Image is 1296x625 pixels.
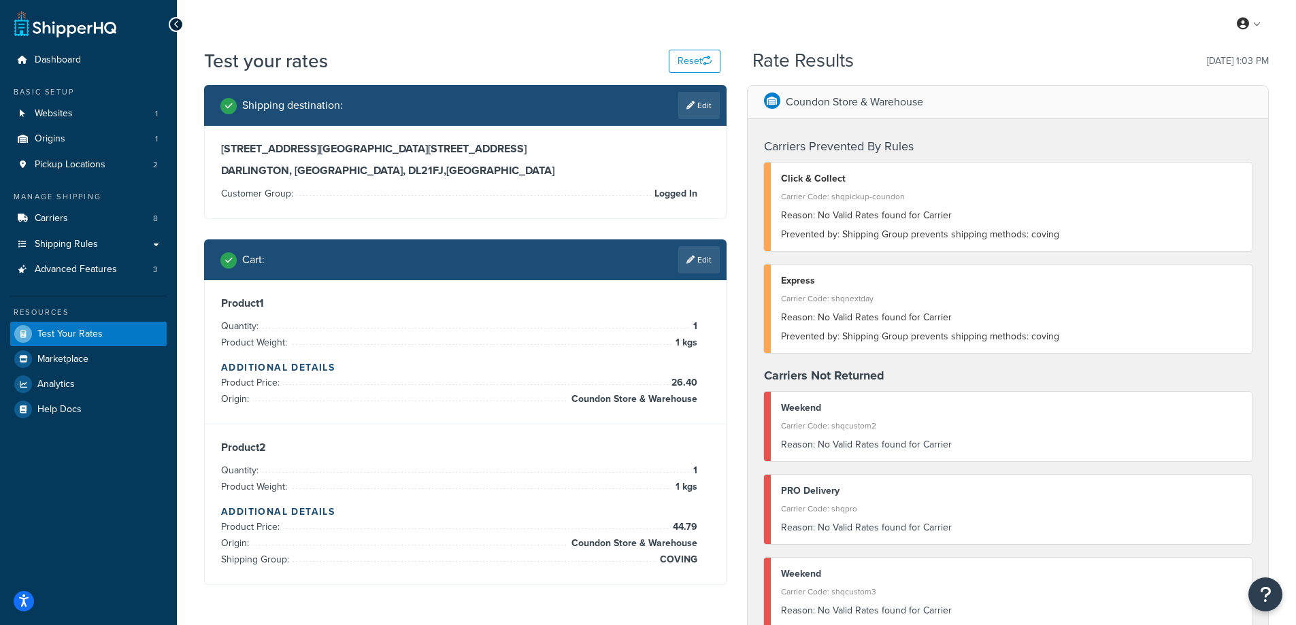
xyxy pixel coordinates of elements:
span: Shipping Group: [221,552,293,567]
div: Shipping Group prevents shipping methods: coving [781,327,1242,346]
span: Product Weight: [221,479,290,494]
div: Carrier Code: shqpro [781,499,1242,518]
h3: Product 1 [221,297,710,310]
div: Carrier Code: shqcustom3 [781,582,1242,601]
span: 1 [155,133,158,145]
span: 44.79 [669,519,697,535]
div: PRO Delivery [781,482,1242,501]
span: Shipping Rules [35,239,98,250]
span: Help Docs [37,404,82,416]
a: Websites1 [10,101,167,126]
span: COVING [657,552,697,568]
span: 1 [690,318,697,335]
h1: Test your rates [204,48,328,74]
span: Customer Group: [221,186,297,201]
span: Origins [35,133,65,145]
div: Express [781,271,1242,290]
div: No Valid Rates found for Carrier [781,308,1242,327]
h2: Rate Results [752,50,854,71]
span: Dashboard [35,54,81,66]
span: Pickup Locations [35,159,105,171]
span: Marketplace [37,354,88,365]
a: Marketplace [10,347,167,371]
span: Quantity: [221,319,262,333]
span: 1 [690,462,697,479]
h2: Shipping destination : [242,99,343,112]
a: Analytics [10,372,167,396]
span: Coundon Store & Warehouse [568,391,697,407]
span: Product Price: [221,375,283,390]
div: Carrier Code: shqnextday [781,289,1242,308]
span: Test Your Rates [37,328,103,340]
h3: Product 2 [221,441,710,454]
span: Origin: [221,392,252,406]
a: Help Docs [10,397,167,422]
h4: Carriers Prevented By Rules [764,137,1252,156]
span: Coundon Store & Warehouse [568,535,697,552]
li: Pickup Locations [10,152,167,178]
span: Reason: [781,310,815,324]
div: Basic Setup [10,86,167,98]
div: Resources [10,307,167,318]
div: Manage Shipping [10,191,167,203]
p: [DATE] 1:03 PM [1207,52,1269,71]
span: Analytics [37,379,75,390]
span: Reason: [781,603,815,618]
strong: Carriers Not Returned [764,367,884,384]
span: Product Weight: [221,335,290,350]
div: Click & Collect [781,169,1242,188]
span: Origin: [221,536,252,550]
h4: Additional Details [221,505,710,519]
li: Websites [10,101,167,126]
span: Websites [35,108,73,120]
span: Reason: [781,520,815,535]
li: Advanced Features [10,257,167,282]
h3: [STREET_ADDRESS][GEOGRAPHIC_DATA][STREET_ADDRESS] [221,142,710,156]
div: Carrier Code: shqpickup-coundon [781,187,1242,206]
button: Reset [669,50,720,73]
a: Pickup Locations2 [10,152,167,178]
span: 1 kgs [672,335,697,351]
h2: Cart : [242,254,265,266]
a: Edit [678,92,720,119]
a: Origins1 [10,126,167,152]
div: Weekend [781,564,1242,584]
span: 8 [153,213,158,224]
div: No Valid Rates found for Carrier [781,518,1242,537]
a: Edit [678,246,720,273]
li: Carriers [10,206,167,231]
span: Advanced Features [35,264,117,275]
span: 1 [155,108,158,120]
span: Logged In [651,186,697,202]
span: Reason: [781,437,815,452]
span: 1 kgs [672,479,697,495]
div: Shipping Group prevents shipping methods: coving [781,225,1242,244]
span: 2 [153,159,158,171]
a: Carriers8 [10,206,167,231]
a: Dashboard [10,48,167,73]
div: No Valid Rates found for Carrier [781,435,1242,454]
div: No Valid Rates found for Carrier [781,206,1242,225]
span: Reason: [781,208,815,222]
span: Prevented by: [781,329,840,343]
li: Origins [10,126,167,152]
span: Quantity: [221,463,262,477]
span: 3 [153,264,158,275]
div: Carrier Code: shqcustom2 [781,416,1242,435]
a: Test Your Rates [10,322,167,346]
div: No Valid Rates found for Carrier [781,601,1242,620]
p: Coundon Store & Warehouse [786,92,923,112]
a: Advanced Features3 [10,257,167,282]
span: Prevented by: [781,227,840,241]
a: Shipping Rules [10,232,167,257]
span: Product Price: [221,520,283,534]
div: Weekend [781,399,1242,418]
button: Open Resource Center [1248,577,1282,611]
span: 26.40 [668,375,697,391]
span: Carriers [35,213,68,224]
